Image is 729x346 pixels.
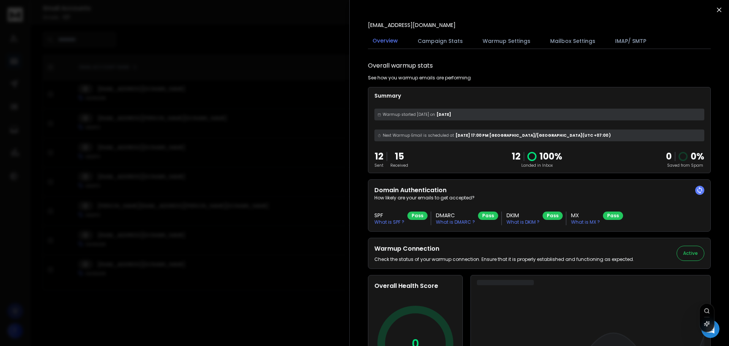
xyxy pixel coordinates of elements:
[8,141,41,147] strong: Ticket Type
[666,150,672,163] strong: 0
[374,150,383,163] p: 12
[374,212,404,219] h3: SPF
[368,32,402,50] button: Overview
[374,130,704,141] div: [DATE] 17:00 PM [GEOGRAPHIC_DATA]/[GEOGRAPHIC_DATA] (UTC +07:00 )
[374,109,704,120] div: [DATE]
[8,223,144,279] div: Hi there, I show in the website that you have programs for Review, so here my link, please check ...
[374,219,404,225] p: What is SPF ?
[368,75,471,81] p: See how you warmup emails are performing
[478,33,535,49] button: Warmup Settings
[512,163,562,168] p: Landed in Inbox
[5,6,19,20] button: go back
[15,103,110,117] strong: You will be notified here and by email
[512,150,521,163] p: 12
[64,32,88,57] img: Profile image for Lakshita
[8,148,144,156] p: Feature Request
[368,21,456,29] p: [EMAIL_ADDRESS][DOMAIN_NAME]
[390,150,408,163] p: 15
[8,60,144,68] div: Resolved • 1h ago
[374,92,704,100] p: Summary
[603,212,623,220] div: Pass
[22,3,133,23] h1: About Get Lead Verification Credits For Review
[374,195,704,201] p: How likely are your emails to get accepted?
[540,150,562,163] p: 100 %
[571,219,600,225] p: What is MX ?
[478,212,498,220] div: Pass
[436,212,475,219] h3: DMARC
[8,70,144,78] p: [PERSON_NAME] has completed your ticket
[374,256,634,262] p: Check the status of your warmup connection. Ensure that it is properly established and functionin...
[407,212,428,220] div: Pass
[374,281,456,291] h2: Overall Health Score
[413,33,467,49] button: Campaign Stats
[383,133,454,138] span: Next Warmup Email is scheduled at
[390,163,408,168] p: Received
[15,118,128,126] p: [EMAIL_ADDRESS][DOMAIN_NAME]
[546,33,600,49] button: Mailbox Settings
[611,33,651,49] button: IMAP/ SMTP
[368,61,433,70] h1: Overall warmup stats
[507,219,540,225] p: What is DKIM ?
[543,212,563,220] div: Pass
[507,212,540,219] h3: DKIM
[374,163,383,168] p: Sent
[677,246,704,261] button: Active
[133,6,147,20] div: Close
[35,248,94,254] a: [URL][DOMAIN_NAME]
[8,198,144,206] p: About Get Lead Verification Credits For Review
[8,173,144,181] p: #28357365
[8,216,42,222] strong: Description
[8,166,34,172] strong: Ticket ID
[374,186,704,195] h2: Domain Authentication
[8,191,21,197] strong: Title
[383,112,435,117] span: Warmup started [DATE] on
[374,244,634,253] h2: Warmup Connection
[571,212,600,219] h3: MX
[666,163,704,168] p: Saved from Spam
[691,150,704,163] p: 0 %
[436,219,475,225] p: What is DMARC ?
